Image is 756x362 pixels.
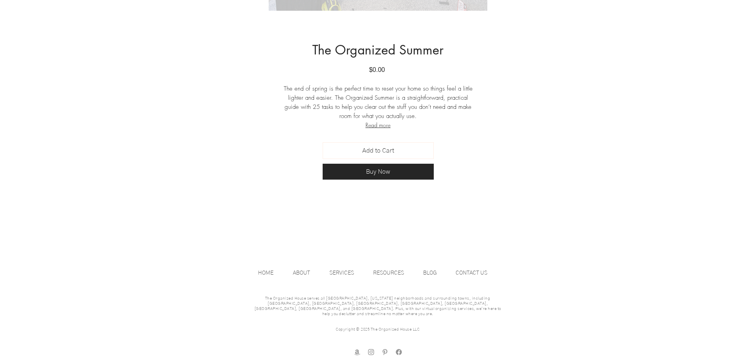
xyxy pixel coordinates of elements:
button: Buy Now [323,164,434,180]
span: $0.00 [369,66,385,73]
span: The Organized House serves all [GEOGRAPHIC_DATA], [US_STATE] neighborhoods and surrounding towns,... [254,296,501,316]
a: CONTACT US [452,267,502,279]
img: amazon store front [353,348,361,356]
a: RESOURCES [369,267,419,279]
p: The end of spring is the perfect time to reset your home so things feel a little lighter and easi... [283,84,473,121]
h1: The Organized Summer [192,43,565,58]
p: SERVICES [325,267,358,279]
a: BLOG [419,267,452,279]
span: Copyright © 2025 The Organized House LLC [336,327,419,331]
p: CONTACT US [452,267,491,279]
ul: Social Bar [353,348,403,356]
nav: Site [254,267,502,279]
a: SERVICES [325,267,369,279]
p: ABOUT [289,267,314,279]
p: BLOG [419,267,441,279]
button: Add to Cart [323,142,434,159]
img: Pinterest [381,348,389,356]
img: facebook [395,348,403,356]
button: Read more [283,121,473,130]
span: Buy Now [366,168,390,176]
a: HOME [254,267,289,279]
p: RESOURCES [369,267,408,279]
span: Add to Cart [362,146,394,155]
a: ABOUT [289,267,325,279]
p: HOME [254,267,277,279]
img: Instagram [367,348,375,356]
